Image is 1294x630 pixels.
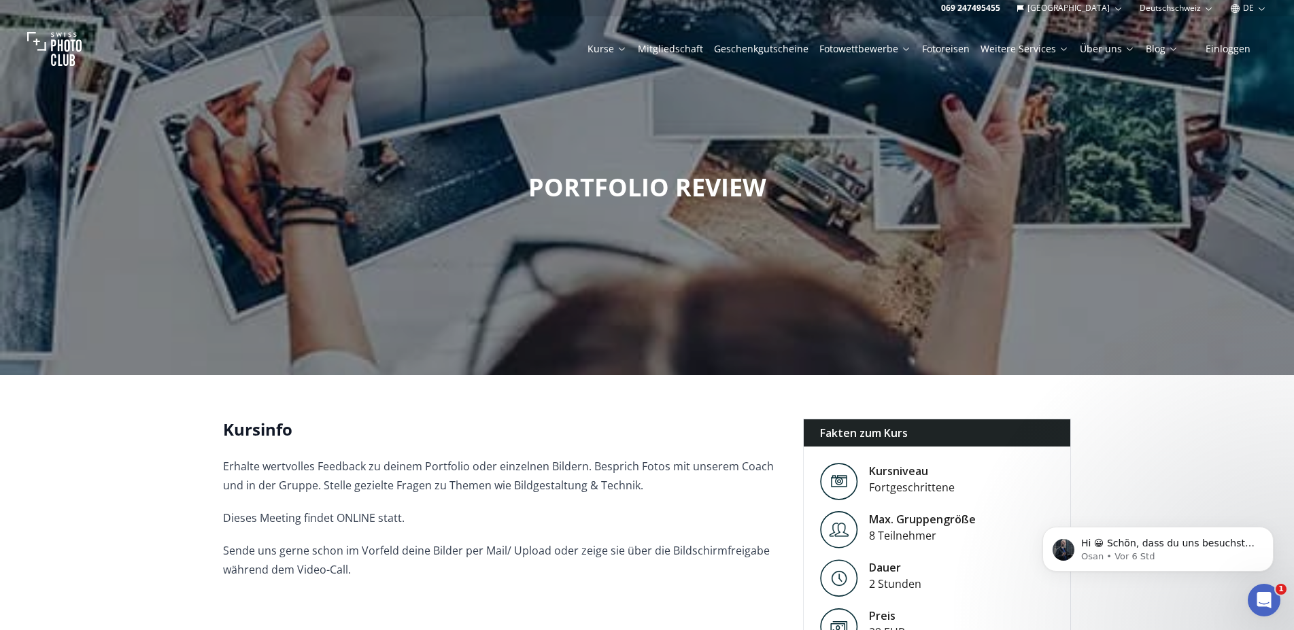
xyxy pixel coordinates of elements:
[869,479,955,495] div: Fortgeschrittene
[223,541,781,579] p: Sende uns gerne schon im Vorfeld deine Bilder per Mail/ Upload oder zeige sie über die Bildschirm...
[632,39,709,58] button: Mitgliedschaft
[223,419,781,440] h2: Kursinfo
[1276,584,1287,595] span: 1
[582,39,632,58] button: Kurse
[922,42,970,56] a: Fotoreisen
[1080,42,1135,56] a: Über uns
[1140,39,1184,58] button: Blog
[869,608,905,624] div: Preis
[981,42,1069,56] a: Weitere Services
[869,576,921,592] div: 2 Stunden
[223,457,781,495] p: Erhalte wertvolles Feedback zu deinem Portfolio oder einzelnen Bildern. Besprich Fotos mit unsere...
[638,42,703,56] a: Mitgliedschaft
[714,42,808,56] a: Geschenkgutscheine
[819,42,911,56] a: Fotowettbewerbe
[869,463,955,479] div: Kursniveau
[1248,584,1280,616] iframe: Intercom live chat
[588,42,627,56] a: Kurse
[869,559,921,576] div: Dauer
[869,527,976,544] div: 8 Teilnehmer
[869,511,976,527] div: Max. Gruppengröße
[941,3,1000,14] a: 069 247495455
[528,171,766,204] span: PORTFOLIO REVIEW
[820,559,858,597] img: Level
[27,22,82,76] img: Swiss photo club
[1074,39,1140,58] button: Über uns
[709,39,814,58] button: Geschenkgutscheine
[820,463,858,500] img: Level
[814,39,917,58] button: Fotowettbewerbe
[1189,39,1267,58] button: Einloggen
[223,508,781,527] p: Dieses Meeting findet ONLINE statt.
[820,511,858,548] img: Level
[917,39,975,58] button: Fotoreisen
[1146,42,1178,56] a: Blog
[975,39,1074,58] button: Weitere Services
[1022,498,1294,593] iframe: Intercom notifications Nachricht
[804,419,1071,447] div: Fakten zum Kurs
